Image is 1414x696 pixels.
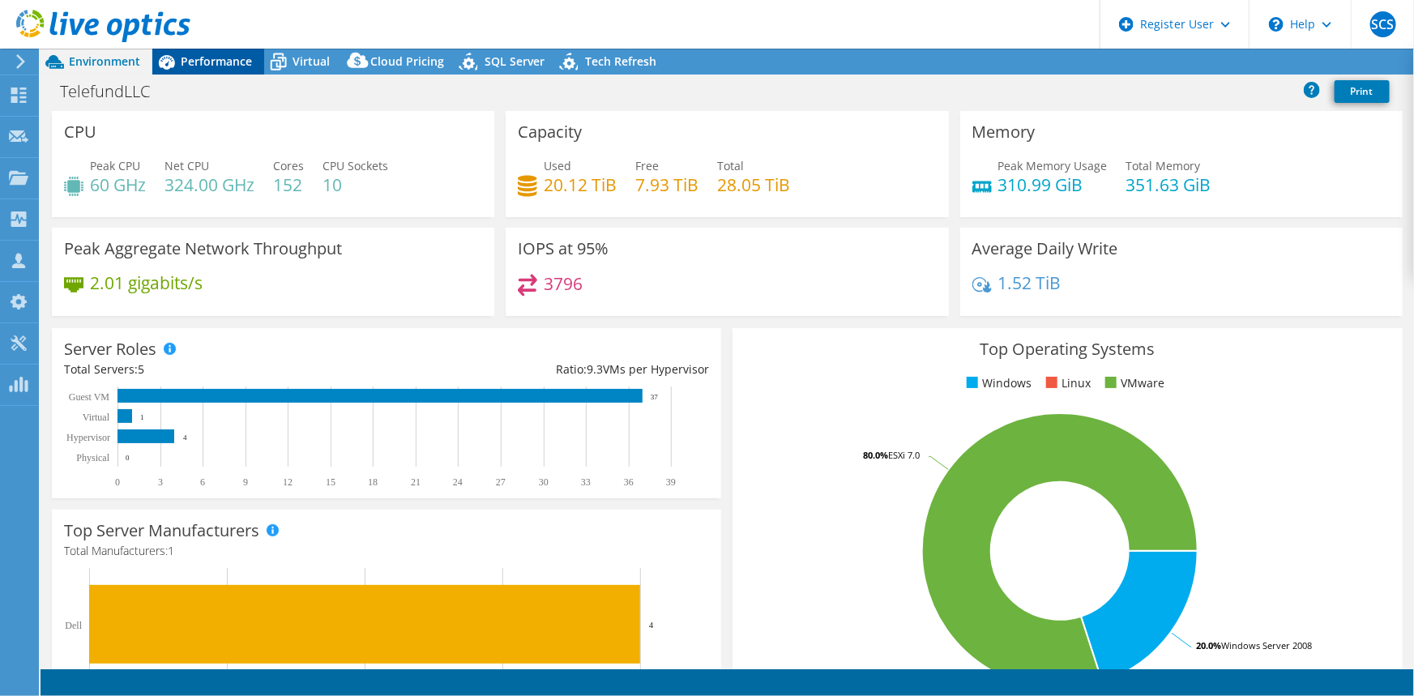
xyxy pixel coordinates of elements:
span: Cores [273,158,304,173]
text: 12 [283,476,293,488]
h3: Top Server Manufacturers [64,522,259,540]
text: Guest VM [69,391,109,403]
h4: Total Manufacturers: [64,542,709,560]
h4: 310.99 GiB [998,176,1108,194]
text: 36 [624,476,634,488]
text: Virtual [83,412,110,423]
text: 33 [581,476,591,488]
text: 9 [243,476,248,488]
text: 4 [183,433,187,442]
tspan: 20.0% [1196,639,1221,651]
h3: Memory [972,123,1036,141]
h3: Capacity [518,123,582,141]
span: CPU Sockets [323,158,388,173]
h4: 10 [323,176,388,194]
span: Tech Refresh [585,53,656,69]
span: Performance [181,53,252,69]
text: Physical [76,452,109,463]
span: Total Memory [1126,158,1201,173]
span: 5 [138,361,144,377]
h4: 20.12 TiB [544,176,617,194]
h3: CPU [64,123,96,141]
h4: 3796 [544,275,583,292]
text: 15 [326,476,335,488]
h3: IOPS at 95% [518,240,609,258]
tspan: Windows Server 2008 [1221,639,1312,651]
text: 21 [411,476,421,488]
text: 39 [666,476,676,488]
h1: TelefundLLC [53,83,175,100]
span: SQL Server [485,53,545,69]
li: VMware [1101,374,1164,392]
span: Cloud Pricing [370,53,444,69]
h4: 60 GHz [90,176,146,194]
a: Print [1335,80,1390,103]
h3: Peak Aggregate Network Throughput [64,240,342,258]
h4: 7.93 TiB [635,176,698,194]
h4: 351.63 GiB [1126,176,1211,194]
svg: \n [1269,17,1284,32]
text: 24 [453,476,463,488]
h3: Server Roles [64,340,156,358]
h3: Average Daily Write [972,240,1118,258]
div: Total Servers: [64,361,387,378]
h4: 324.00 GHz [164,176,254,194]
span: Environment [69,53,140,69]
span: 1 [168,543,174,558]
text: 0 [115,476,120,488]
h4: 2.01 gigabits/s [90,274,203,292]
span: Free [635,158,659,173]
text: 18 [368,476,378,488]
span: Net CPU [164,158,209,173]
h4: 1.52 TiB [998,274,1062,292]
text: Hypervisor [66,432,110,443]
h3: Top Operating Systems [745,340,1390,358]
text: 27 [496,476,506,488]
h4: 28.05 TiB [717,176,790,194]
text: 4 [649,620,654,630]
text: 0 [126,454,130,462]
tspan: 80.0% [863,449,888,461]
span: Virtual [293,53,330,69]
span: 9.3 [587,361,603,377]
text: 30 [539,476,549,488]
tspan: ESXi 7.0 [888,449,920,461]
text: 3 [158,476,163,488]
text: 6 [200,476,205,488]
span: Peak Memory Usage [998,158,1108,173]
span: SCS [1370,11,1396,37]
span: Peak CPU [90,158,140,173]
li: Linux [1042,374,1091,392]
div: Ratio: VMs per Hypervisor [387,361,709,378]
text: 1 [140,413,144,421]
h4: 152 [273,176,304,194]
span: Total [717,158,744,173]
span: Used [544,158,571,173]
li: Windows [963,374,1032,392]
text: Dell [65,620,82,631]
text: 37 [651,393,659,401]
